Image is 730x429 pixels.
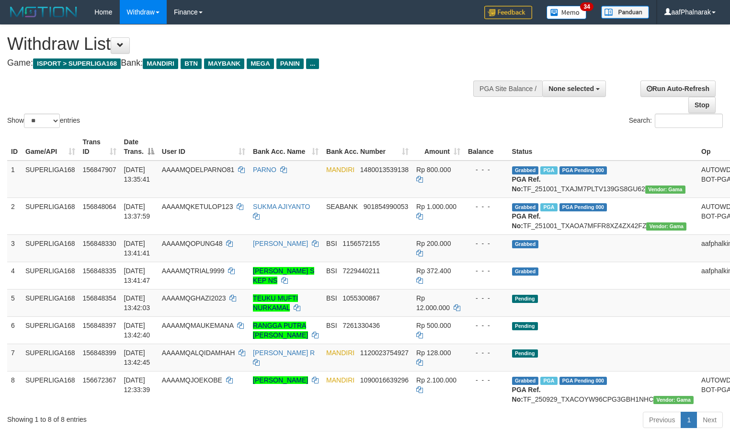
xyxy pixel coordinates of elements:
[7,197,22,234] td: 2
[162,376,222,384] span: AAAAMQJOEKOBE
[79,133,120,161] th: Trans ID: activate to sort column ascending
[416,240,451,247] span: Rp 200.000
[7,161,22,198] td: 1
[162,349,235,357] span: AAAAMQALQIDAMHAH
[158,133,249,161] th: User ID: activate to sort column ascending
[512,175,541,193] b: PGA Ref. No:
[22,371,79,408] td: SUPERLIGA168
[124,376,150,394] span: [DATE] 12:33:39
[601,6,649,19] img: panduan.png
[83,240,116,247] span: 156848330
[124,203,150,220] span: [DATE] 13:37:59
[162,203,233,210] span: AAAAMQKETULOP123
[22,262,79,289] td: SUPERLIGA168
[688,97,716,113] a: Stop
[508,371,697,408] td: TF_250929_TXACOYW96CPG3GBH1NHC
[7,133,22,161] th: ID
[416,267,451,275] span: Rp 372.400
[7,316,22,344] td: 6
[512,203,539,211] span: Grabbed
[540,377,557,385] span: Marked by aafsengchandara
[464,133,508,161] th: Balance
[162,267,225,275] span: AAAAMQTRIAL9999
[646,222,686,231] span: Vendor URL: https://trx31.1velocity.biz
[326,349,354,357] span: MANDIRI
[360,166,409,174] span: Copy 1480013539138 to clipboard
[253,240,308,247] a: [PERSON_NAME]
[629,114,723,128] label: Search:
[655,114,723,128] input: Search:
[7,411,297,424] div: Showing 1 to 8 of 8 entries
[162,166,234,174] span: AAAAMQDELPARNO81
[22,344,79,371] td: SUPERLIGA168
[326,376,354,384] span: MANDIRI
[512,377,539,385] span: Grabbed
[120,133,158,161] th: Date Trans.: activate to sort column descending
[512,322,538,330] span: Pending
[253,376,308,384] a: [PERSON_NAME]
[473,81,542,97] div: PGA Site Balance /
[416,203,456,210] span: Rp 1.000.000
[162,294,226,302] span: AAAAMQGHAZI2023
[22,316,79,344] td: SUPERLIGA168
[22,133,79,161] th: Game/API: activate to sort column ascending
[7,289,22,316] td: 5
[253,294,298,312] a: TEUKU MUFTI NURKAMAL
[22,161,79,198] td: SUPERLIGA168
[306,58,319,69] span: ...
[512,240,539,248] span: Grabbed
[7,114,80,128] label: Show entries
[124,349,150,366] span: [DATE] 13:42:45
[326,322,337,329] span: BSI
[468,293,504,303] div: - - -
[22,234,79,262] td: SUPERLIGA168
[580,2,593,11] span: 34
[204,58,244,69] span: MAYBANK
[326,240,337,247] span: BSI
[360,349,409,357] span: Copy 1120023754927 to clipboard
[468,239,504,248] div: - - -
[7,5,80,19] img: MOTION_logo.png
[468,375,504,385] div: - - -
[276,58,304,69] span: PANIN
[342,322,380,329] span: Copy 7261330436 to clipboard
[645,186,685,194] span: Vendor URL: https://trx31.1velocity.biz
[416,294,450,312] span: Rp 12.000.000
[124,294,150,312] span: [DATE] 13:42:03
[548,85,594,93] span: None selected
[253,322,308,339] a: RANGGA PUTRA [PERSON_NAME]
[416,376,456,384] span: Rp 2.100.000
[360,376,409,384] span: Copy 1090016639296 to clipboard
[326,267,337,275] span: BSI
[143,58,178,69] span: MANDIRI
[416,349,451,357] span: Rp 128.000
[559,203,607,211] span: PGA Pending
[162,322,233,329] span: AAAAMQMAUKEMANA
[7,58,477,68] h4: Game: Bank:
[83,267,116,275] span: 156848335
[512,267,539,276] span: Grabbed
[696,412,723,428] a: Next
[247,58,274,69] span: MEGA
[326,203,358,210] span: SEABANK
[540,166,557,174] span: Marked by aafsoycanthlai
[7,344,22,371] td: 7
[83,203,116,210] span: 156848064
[512,295,538,303] span: Pending
[412,133,464,161] th: Amount: activate to sort column ascending
[653,396,694,404] span: Vendor URL: https://trx31.1velocity.biz
[508,161,697,198] td: TF_251001_TXAJM7PLTV139GS8GU62
[326,294,337,302] span: BSI
[643,412,681,428] a: Previous
[512,386,541,403] b: PGA Ref. No:
[416,166,451,174] span: Rp 800.000
[468,165,504,174] div: - - -
[512,166,539,174] span: Grabbed
[322,133,412,161] th: Bank Acc. Number: activate to sort column ascending
[253,203,310,210] a: SUKMA AJIYANTO
[342,294,380,302] span: Copy 1055300867 to clipboard
[342,240,380,247] span: Copy 1156572155 to clipboard
[468,348,504,358] div: - - -
[181,58,202,69] span: BTN
[162,240,223,247] span: AAAAMQOPUNG48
